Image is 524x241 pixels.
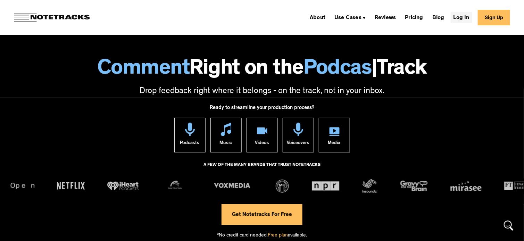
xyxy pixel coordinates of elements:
[307,12,328,23] a: About
[247,118,278,152] a: Videos
[203,159,321,178] div: A FEW OF THE MANY BRANDS THAT TRUST NOTETRACKS
[402,12,426,23] a: Pricing
[255,136,269,152] div: Videos
[97,59,190,81] span: Comment
[287,136,309,152] div: Voiceovers
[268,233,288,238] span: Free plan
[210,118,242,152] a: Music
[180,136,200,152] div: Podcasts
[303,59,372,81] span: Podcas
[319,118,350,152] a: Media
[334,15,361,21] div: Use Cases
[478,10,510,25] a: Sign Up
[372,12,399,23] a: Reviews
[222,204,302,225] a: Get Notetracks For Free
[328,136,341,152] div: Media
[430,12,447,23] a: Blog
[7,86,517,98] p: Drop feedback right where it belongs - on the track, not in your inbox.
[210,101,314,118] div: Ready to streamline your production process?
[500,217,517,234] div: Open Intercom Messenger
[451,12,472,23] a: Log In
[220,136,232,152] div: Music
[372,59,377,81] span: |
[174,118,206,152] a: Podcasts
[7,59,517,81] h1: Right on the Track
[283,118,314,152] a: Voiceovers
[332,12,368,23] div: Use Cases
